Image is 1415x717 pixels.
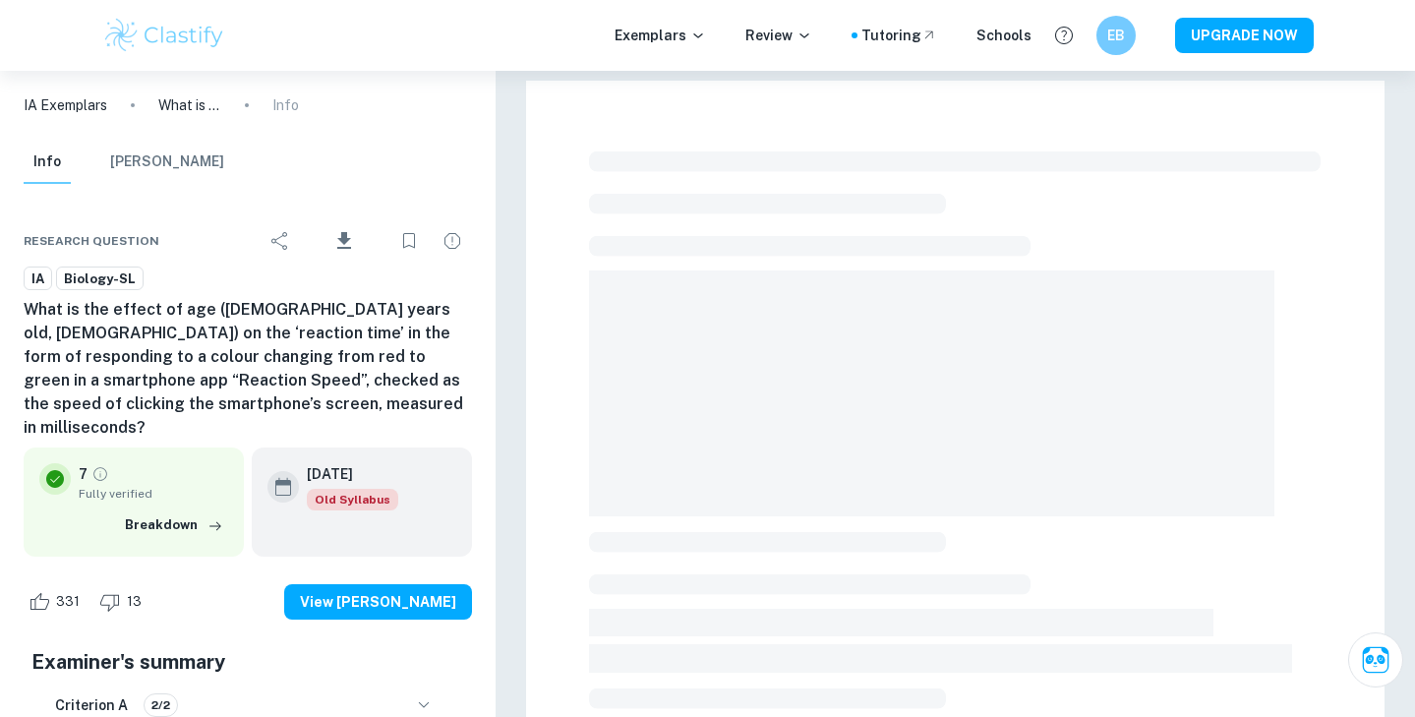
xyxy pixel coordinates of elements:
[615,25,706,46] p: Exemplars
[1104,25,1127,46] h6: EB
[272,94,299,116] p: Info
[389,221,429,261] div: Bookmark
[745,25,812,46] p: Review
[102,16,227,55] img: Clastify logo
[94,586,152,618] div: Dislike
[433,221,472,261] div: Report issue
[1096,16,1136,55] button: EB
[1175,18,1314,53] button: UPGRADE NOW
[56,267,144,291] a: Biology-SL
[120,510,228,540] button: Breakdown
[307,489,398,510] span: Old Syllabus
[1047,19,1081,52] button: Help and Feedback
[861,25,937,46] a: Tutoring
[304,215,385,267] div: Download
[110,141,224,184] button: [PERSON_NAME]
[1348,632,1403,687] button: Ask Clai
[307,463,383,485] h6: [DATE]
[24,586,90,618] div: Like
[24,298,472,440] h6: What is the effect of age ([DEMOGRAPHIC_DATA] years old, [DEMOGRAPHIC_DATA]) on the ‘reaction tim...
[24,267,52,291] a: IA
[55,694,128,716] h6: Criterion A
[24,94,107,116] a: IA Exemplars
[79,463,88,485] p: 7
[24,232,159,250] span: Research question
[45,592,90,612] span: 331
[24,141,71,184] button: Info
[79,485,228,503] span: Fully verified
[25,269,51,289] span: IA
[976,25,1032,46] a: Schools
[91,465,109,483] a: Grade fully verified
[307,489,398,510] div: Starting from the May 2025 session, the Biology IA requirements have changed. It's OK to refer to...
[116,592,152,612] span: 13
[57,269,143,289] span: Biology-SL
[261,221,300,261] div: Share
[158,94,221,116] p: What is the effect of age ([DEMOGRAPHIC_DATA] years old, [DEMOGRAPHIC_DATA]) on the ‘reaction tim...
[145,696,177,714] span: 2/2
[31,647,464,677] h5: Examiner's summary
[284,584,472,620] button: View [PERSON_NAME]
